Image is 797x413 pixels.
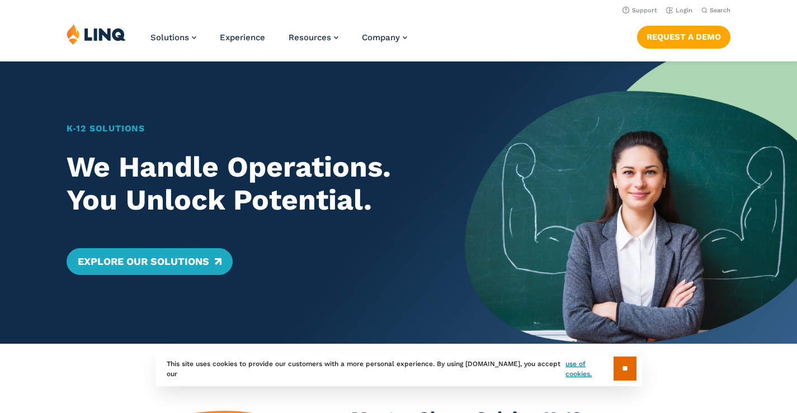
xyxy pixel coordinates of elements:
nav: Button Navigation [637,23,730,48]
nav: Primary Navigation [150,23,407,60]
a: Experience [220,32,265,42]
div: This site uses cookies to provide our customers with a more personal experience. By using [DOMAIN... [155,351,642,386]
h2: We Handle Operations. You Unlock Potential. [67,150,432,216]
a: Request a Demo [637,26,730,48]
span: Company [362,32,400,42]
button: Open Search Bar [701,6,730,15]
a: Support [622,7,657,14]
a: Solutions [150,32,196,42]
img: LINQ | K‑12 Software [67,23,126,45]
span: Solutions [150,32,189,42]
span: Resources [289,32,331,42]
a: Resources [289,32,338,42]
a: Explore Our Solutions [67,248,233,275]
span: Search [710,7,730,14]
a: Login [666,7,692,14]
a: Company [362,32,407,42]
h1: K‑12 Solutions [67,122,432,135]
a: use of cookies. [565,359,613,379]
img: Home Banner [465,61,797,344]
